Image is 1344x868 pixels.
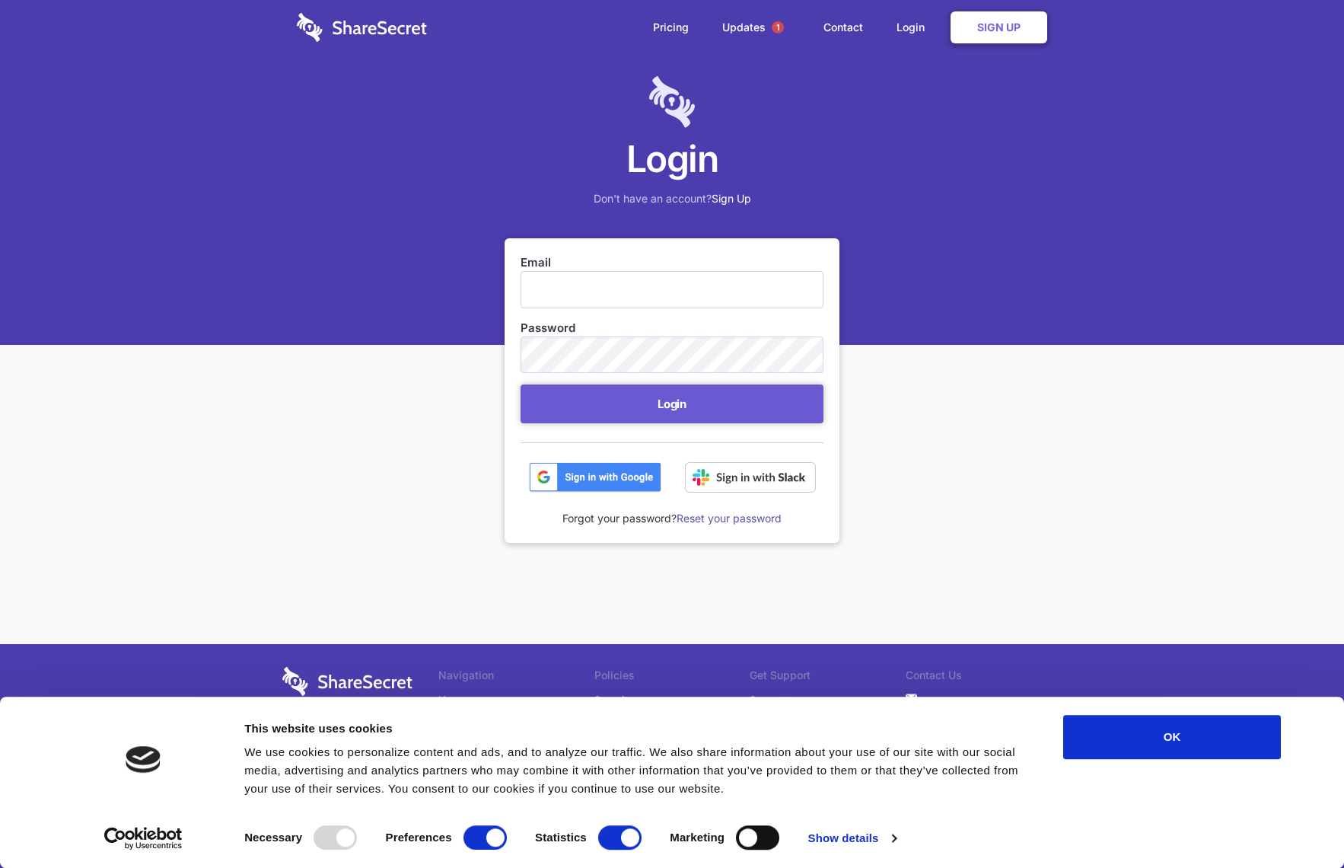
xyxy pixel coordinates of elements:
[881,4,947,51] a: Login
[521,254,823,271] label: Email
[529,462,661,493] img: btn_google_signin_dark_normal_web@2x-02e5a4921c5dab0481f19210d7229f84a41d9f18e5bdafae021273015eeb...
[670,831,725,844] strong: Marketing
[244,743,1029,798] div: We use cookies to personalize content and ads, and to analyze our traffic. We also share informat...
[712,192,751,205] a: Sign Up
[750,667,906,688] li: Get Support
[951,11,1047,43] a: Sign Up
[750,688,787,711] a: Support
[386,831,452,844] strong: Preferences
[297,13,427,42] img: logo-wordmark-white-trans-d4663122ce5f474addd5e946df7df03e33cb6a1c49d2221995e7729f52c070b2.svg
[594,667,750,688] li: Policies
[535,831,587,844] strong: Statistics
[521,493,823,527] div: Forgot your password?
[521,320,823,337] label: Password
[244,720,1029,738] div: This website uses cookies
[649,76,695,128] img: logo-lt-purple-60x68@2x-c671a683ea72a1d466fb5d642181eefbee81c4e10ba9aed56c8e1d7e762e8086.png
[638,4,704,51] a: Pricing
[438,667,594,688] li: Navigation
[677,512,782,525] a: Reset your password
[521,385,823,423] button: Login
[438,688,467,711] a: Home
[808,4,878,51] a: Contact
[685,462,816,493] img: Sign in with Slack
[772,21,784,34] span: 1
[126,746,161,773] img: logo
[906,667,1062,688] li: Contact Us
[77,827,210,850] a: Usercentrics Cookiebot - opens in a new window
[244,831,302,844] strong: Necessary
[1063,715,1281,759] button: OK
[282,667,412,696] img: logo-wordmark-white-trans-d4663122ce5f474addd5e946df7df03e33cb6a1c49d2221995e7729f52c070b2.svg
[594,688,632,711] a: Security
[808,827,897,850] a: Show details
